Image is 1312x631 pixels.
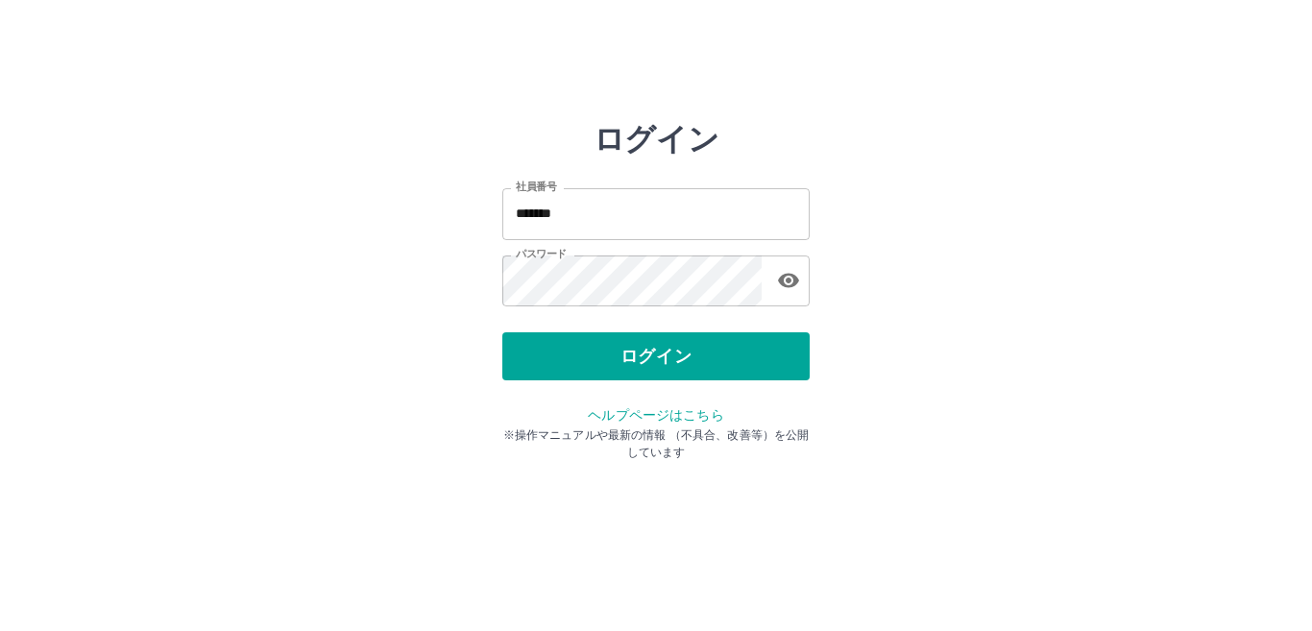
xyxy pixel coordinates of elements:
[502,426,810,461] p: ※操作マニュアルや最新の情報 （不具合、改善等）を公開しています
[516,180,556,194] label: 社員番号
[594,121,719,158] h2: ログイン
[588,407,723,423] a: ヘルプページはこちら
[502,332,810,380] button: ログイン
[516,247,567,261] label: パスワード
